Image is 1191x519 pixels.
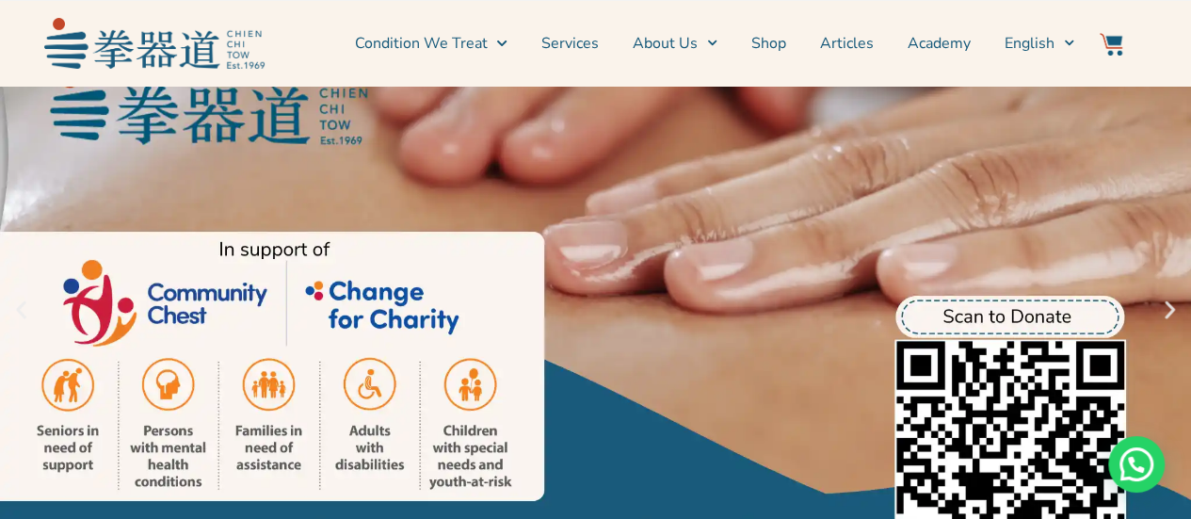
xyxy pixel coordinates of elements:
[1005,32,1054,55] span: English
[354,20,507,67] a: Condition We Treat
[820,20,874,67] a: Articles
[1100,33,1122,56] img: Website Icon-03
[633,20,717,67] a: About Us
[751,20,786,67] a: Shop
[541,20,599,67] a: Services
[1005,20,1074,67] a: English
[908,20,971,67] a: Academy
[1158,299,1182,322] div: Next slide
[9,299,33,322] div: Previous slide
[274,20,1074,67] nav: Menu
